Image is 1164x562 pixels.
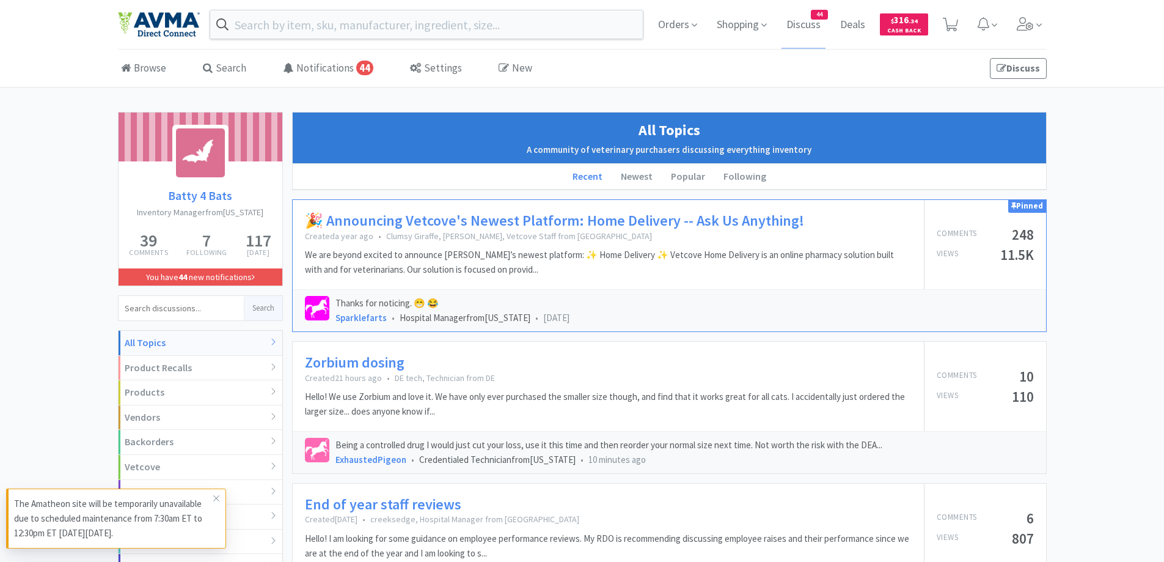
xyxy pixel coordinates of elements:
[496,50,535,87] a: New
[1012,390,1034,404] h5: 110
[1027,511,1034,525] h5: 6
[937,369,977,383] p: Comments
[305,514,912,525] p: Created [DATE] creeksedge, Hospital Manager from [GEOGRAPHIC_DATA]
[119,296,244,320] input: Search discussions...
[335,454,406,465] a: ExhaustedPigeon
[662,164,714,190] li: Popular
[119,186,282,205] a: Batty 4 Bats
[407,50,465,87] a: Settings
[937,511,977,525] p: Comments
[118,12,200,37] img: e4e33dab9f054f5782a47901c742baa9_102.png
[1000,248,1034,262] h5: 11.5K
[891,17,894,25] span: $
[186,232,227,249] h5: 7
[580,454,584,465] span: •
[543,312,569,324] span: [DATE]
[411,454,414,465] span: •
[305,248,912,277] p: We are beyond excited to announce [PERSON_NAME]’s newest platform: ✨ Home Delivery ✨ Vetcove Home...
[937,390,959,404] p: Views
[880,8,928,41] a: $316.34Cash Back
[392,312,395,324] span: •
[246,232,271,249] h5: 117
[299,142,1040,157] h2: A community of veterinary purchasers discussing everything inventory
[305,372,912,383] p: Created 21 hours ago DE tech, Technician from DE
[1019,369,1034,383] h5: 10
[835,20,870,31] a: Deals
[909,17,918,25] span: . 34
[362,514,365,525] span: •
[119,455,282,480] div: Vetcove
[129,232,167,249] h5: 39
[891,14,918,26] span: 316
[612,164,662,190] li: Newest
[387,372,390,383] span: •
[378,231,381,242] span: •
[186,249,227,256] p: Following
[588,454,646,465] span: 10 minutes ago
[563,164,612,190] li: Recent
[119,430,282,455] div: Backorders
[119,268,282,286] a: You have44 new notifications
[1012,531,1034,545] h5: 807
[811,10,827,19] span: 44
[119,405,282,431] div: Vendors
[280,50,376,87] a: Notifications44
[305,496,461,514] a: End of year staff reviews
[335,453,1034,467] div: Credentialed Technician from [US_STATE]
[118,50,169,87] a: Browse
[937,248,959,262] p: Views
[887,28,921,35] span: Cash Back
[335,311,1034,325] div: Hospital Manager from [US_STATE]
[335,312,387,324] a: Sparklefarts
[305,390,912,419] p: Hello! We use Zorbium and love it. We have only ever purchased the smaller size though, and find ...
[714,164,775,190] li: Following
[210,10,643,39] input: Search by item, sku, manufacturer, ingredient, size...
[14,497,213,541] p: The Amatheon site will be temporarily unavailable due to scheduled maintenance from 7:30am ET to ...
[246,249,271,256] p: [DATE]
[244,296,282,320] button: Search
[937,531,959,545] p: Views
[305,231,912,242] p: Created a year ago Clumsy Giraffe, [PERSON_NAME], Vetcove Staff from [GEOGRAPHIC_DATA]
[990,58,1047,79] a: Discuss
[335,296,1034,311] p: Thanks for noticing. 😁 😂
[200,50,249,87] a: Search
[178,272,187,283] strong: 44
[305,212,804,230] a: 🎉 Announcing Vetcove's Newest Platform: Home Delivery -- Ask Us Anything!
[299,119,1040,142] h1: All Topics
[129,249,167,256] p: Comments
[119,380,282,405] div: Products
[119,331,282,356] div: All Topics
[781,20,825,31] a: Discuss44
[305,531,912,561] p: Hello! I am looking for some guidance on employee performance reviews. My RDO is recommending dis...
[335,438,1034,453] p: Being a controlled drug I would just cut your loss, use it this time and then reorder your normal...
[119,205,282,219] h2: Inventory Manager from [US_STATE]
[119,356,282,381] div: Product Recalls
[535,312,538,324] span: •
[1008,200,1046,213] div: Pinned
[119,480,282,505] div: Practice Management
[305,354,404,372] a: Zorbium dosing
[1012,227,1034,242] h5: 248
[937,227,977,242] p: Comments
[356,61,373,75] span: 44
